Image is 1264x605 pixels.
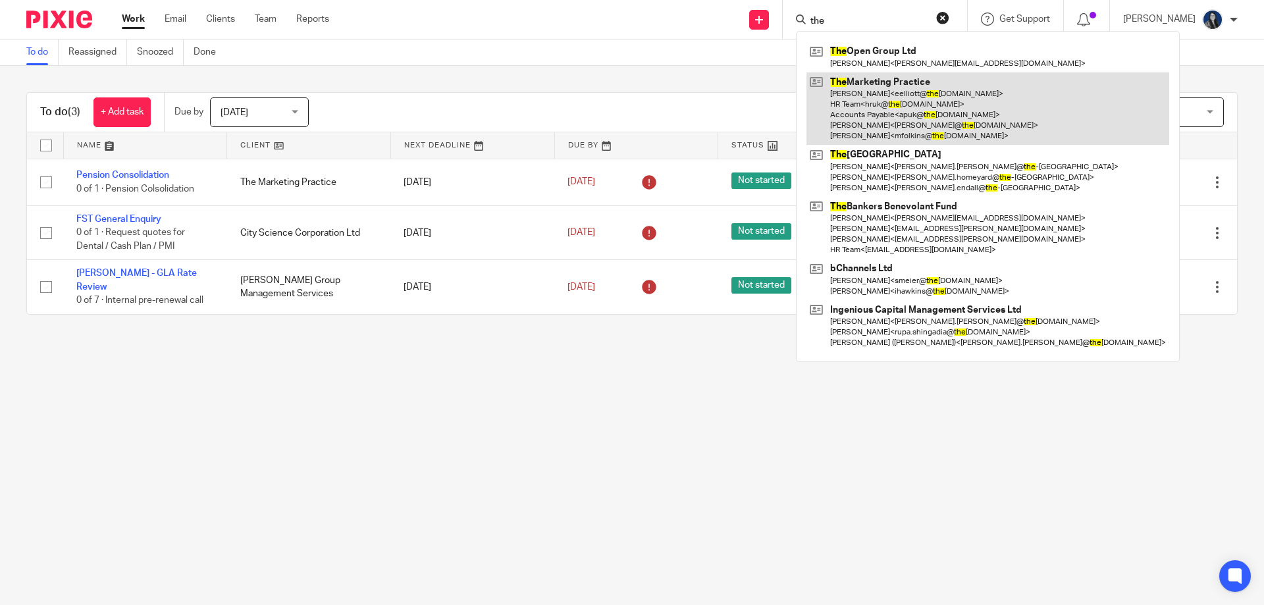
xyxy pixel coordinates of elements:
span: Not started [731,172,791,189]
a: Email [165,13,186,26]
a: + Add task [93,97,151,127]
a: Reassigned [68,39,127,65]
span: Not started [731,277,791,294]
a: FST General Enquiry [76,215,161,224]
td: [DATE] [390,260,554,314]
span: [DATE] [221,108,248,117]
span: [DATE] [567,228,595,237]
td: [PERSON_NAME] Group Management Services [227,260,391,314]
a: To do [26,39,59,65]
p: Due by [174,105,203,118]
span: 0 of 7 · Internal pre-renewal call [76,296,203,305]
a: Work [122,13,145,26]
a: Reports [296,13,329,26]
img: Pixie [26,11,92,28]
span: 0 of 1 · Pension Colsolidation [76,184,194,194]
td: [DATE] [390,205,554,259]
a: [PERSON_NAME] - GLA Rate Review [76,269,197,291]
input: Search [809,16,928,28]
button: Clear [936,11,949,24]
img: eeb93efe-c884-43eb-8d47-60e5532f21cb.jpg [1202,9,1223,30]
p: [PERSON_NAME] [1123,13,1196,26]
span: Get Support [999,14,1050,24]
span: [DATE] [567,178,595,187]
a: Team [255,13,276,26]
span: (3) [68,107,80,117]
h1: To do [40,105,80,119]
a: Snoozed [137,39,184,65]
a: Done [194,39,226,65]
a: Pension Consolidation [76,171,169,180]
td: City Science Corporation Ltd [227,205,391,259]
span: Not started [731,223,791,240]
td: [DATE] [390,159,554,205]
span: [DATE] [567,282,595,292]
a: Clients [206,13,235,26]
td: The Marketing Practice [227,159,391,205]
span: 0 of 1 · Request quotes for Dental / Cash Plan / PMI [76,228,185,251]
